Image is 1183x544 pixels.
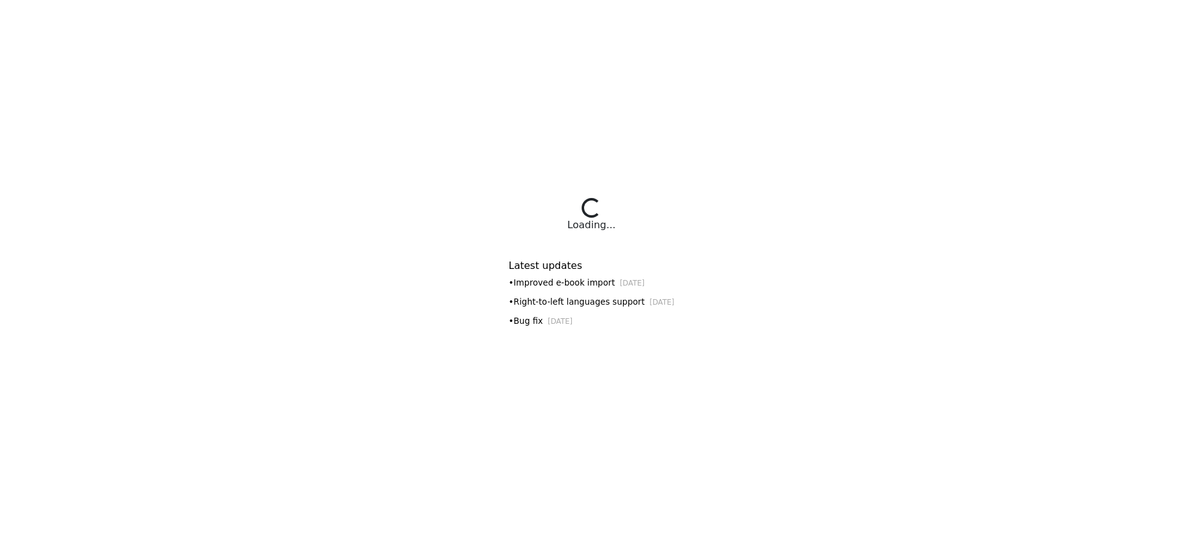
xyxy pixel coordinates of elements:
[509,315,675,328] div: • Bug fix
[649,298,674,307] small: [DATE]
[509,276,675,289] div: • Improved e-book import
[567,218,616,233] div: Loading...
[509,295,675,308] div: • Right-to-left languages support
[509,260,675,271] h6: Latest updates
[548,317,572,326] small: [DATE]
[620,279,644,287] small: [DATE]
